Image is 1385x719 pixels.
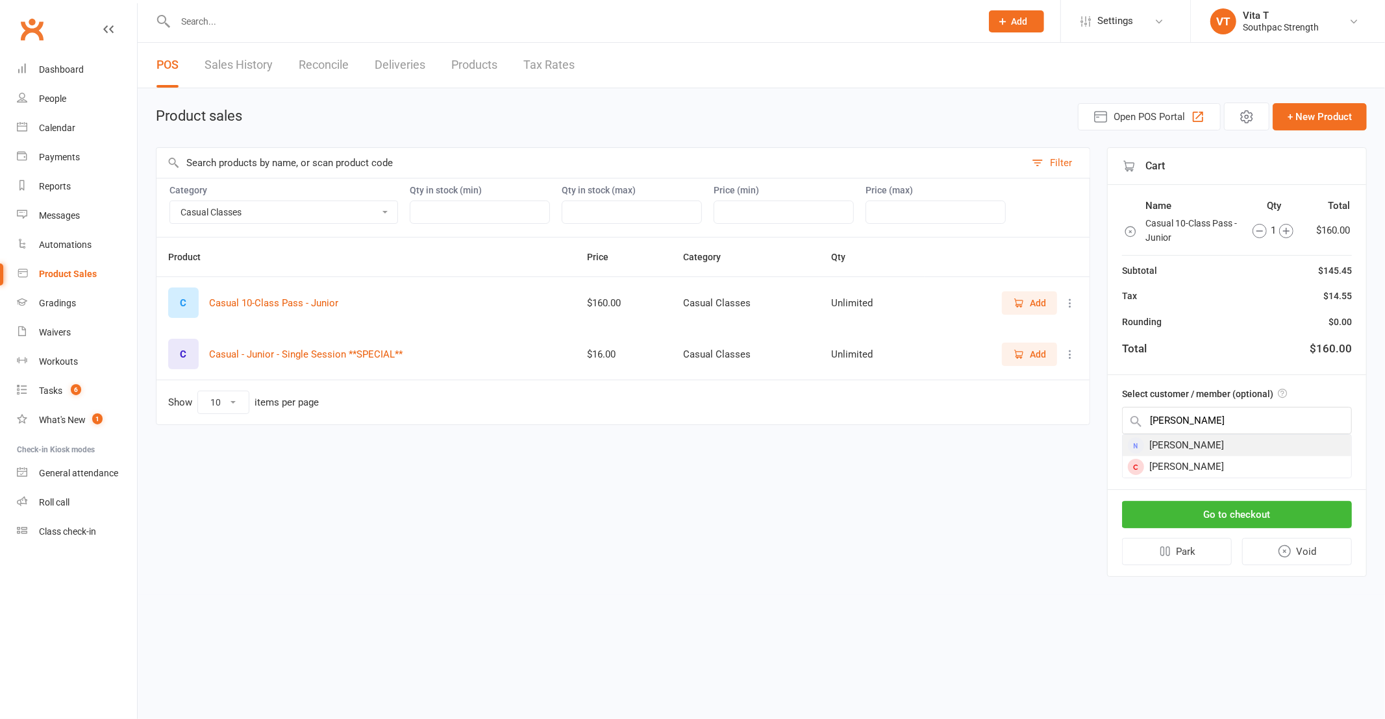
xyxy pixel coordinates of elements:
span: Settings [1097,6,1133,36]
div: [PERSON_NAME] [1123,456,1351,478]
div: $160.00 [587,298,660,309]
div: Cart [1108,148,1366,185]
a: What's New1 [17,406,137,435]
a: Payments [17,143,137,172]
a: Calendar [17,114,137,143]
div: Dashboard [39,64,84,75]
div: Rounding [1122,315,1162,329]
div: Gradings [39,298,76,308]
label: Qty in stock (max) [562,185,702,195]
input: Search... [171,12,972,30]
a: Dashboard [17,55,137,84]
span: Price [587,252,623,262]
div: $145.45 [1318,263,1352,278]
button: Add [989,10,1044,32]
div: VT [1210,8,1236,34]
div: People [39,93,66,104]
a: Messages [17,201,137,230]
div: Messages [39,210,80,221]
a: Reports [17,172,137,201]
button: Category [683,249,735,265]
div: Casual Classes [683,298,808,309]
a: Products [451,43,497,88]
a: Sales History [205,43,273,88]
div: Tasks [39,385,62,396]
a: Tasks 6 [17,376,137,406]
label: Select customer / member (optional) [1122,387,1287,401]
div: Set product image [168,287,199,318]
a: Gradings [17,289,137,318]
button: Qty [831,249,860,265]
div: $14.55 [1323,289,1352,303]
div: Set product image [168,339,199,369]
span: Product [168,252,215,262]
div: Casual Classes [683,349,808,360]
a: General attendance kiosk mode [17,459,137,488]
button: Park [1122,538,1232,565]
span: Add [1030,347,1046,361]
a: POS [156,43,179,88]
div: $16.00 [587,349,660,360]
label: Price (min) [714,185,854,195]
button: Casual - Junior - Single Session **SPECIAL** [209,347,403,362]
a: Tax Rates [523,43,575,88]
span: 1 [92,413,103,424]
div: Class check-in [39,526,96,537]
button: Filter [1025,148,1090,178]
a: Waivers [17,318,137,347]
div: Automations [39,239,92,250]
span: Open POS Portal [1114,109,1185,125]
div: Vita T [1243,10,1319,21]
a: Automations [17,230,137,260]
div: Show [168,391,319,414]
div: Subtotal [1122,263,1157,278]
a: Reconcile [299,43,349,88]
a: Workouts [17,347,137,376]
input: Search products by name, or scan product code [156,148,1025,178]
button: Go to checkout [1122,501,1352,528]
button: Casual 10-Class Pass - Junior [209,295,338,311]
div: Product Sales [39,269,97,279]
a: Roll call [17,488,137,517]
div: Payments [39,152,80,162]
span: 6 [71,384,81,395]
div: Reports [39,181,71,191]
div: Workouts [39,356,78,367]
div: Calendar [39,123,75,133]
div: General attendance [39,468,118,478]
a: Class kiosk mode [17,517,137,546]
div: Filter [1050,155,1072,171]
div: Southpac Strength [1243,21,1319,33]
span: Category [683,252,735,262]
div: Roll call [39,497,69,507]
button: Void [1242,538,1353,565]
div: Unlimited [831,298,914,309]
button: + New Product [1273,103,1367,130]
td: $160.00 [1307,215,1351,246]
button: Add [1002,291,1057,315]
button: Product [168,249,215,265]
span: Qty [831,252,860,262]
div: $0.00 [1329,315,1352,329]
span: Add [1030,296,1046,310]
th: Name [1145,197,1241,214]
div: What's New [39,415,86,425]
th: Qty [1242,197,1306,214]
div: Waivers [39,327,71,337]
label: Qty in stock (min) [410,185,550,195]
div: Total [1122,340,1147,358]
button: Add [1002,343,1057,366]
a: Clubworx [16,13,48,45]
a: People [17,84,137,114]
h1: Product sales [156,108,242,124]
div: $160.00 [1310,340,1352,358]
td: Casual 10-Class Pass - Junior [1145,215,1241,246]
input: Search by name or scan member number [1122,407,1352,434]
button: Open POS Portal [1078,103,1221,130]
div: items per page [255,397,319,408]
div: Unlimited [831,349,914,360]
div: Tax [1122,289,1137,303]
a: Deliveries [375,43,425,88]
div: 1 [1243,223,1304,238]
span: Add [1012,16,1028,27]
